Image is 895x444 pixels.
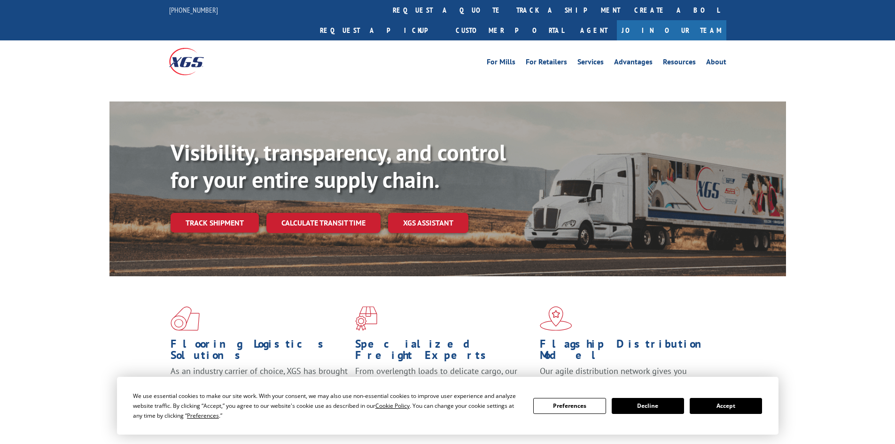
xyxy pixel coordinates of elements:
div: We use essential cookies to make our site work. With your consent, we may also use non-essential ... [133,391,522,421]
a: About [706,58,726,69]
img: xgs-icon-total-supply-chain-intelligence-red [171,306,200,331]
button: Accept [690,398,762,414]
img: xgs-icon-focused-on-flooring-red [355,306,377,331]
a: XGS ASSISTANT [388,213,468,233]
img: xgs-icon-flagship-distribution-model-red [540,306,572,331]
span: Our agile distribution network gives you nationwide inventory management on demand. [540,366,713,388]
a: Services [577,58,604,69]
a: For Mills [487,58,515,69]
div: Cookie Consent Prompt [117,377,778,435]
a: Advantages [614,58,653,69]
span: Preferences [187,412,219,420]
h1: Flooring Logistics Solutions [171,338,348,366]
a: Join Our Team [617,20,726,40]
b: Visibility, transparency, and control for your entire supply chain. [171,138,506,194]
h1: Flagship Distribution Model [540,338,717,366]
span: As an industry carrier of choice, XGS has brought innovation and dedication to flooring logistics... [171,366,348,399]
p: From overlength loads to delicate cargo, our experienced staff knows the best way to move your fr... [355,366,533,407]
button: Decline [612,398,684,414]
a: Calculate transit time [266,213,381,233]
a: Track shipment [171,213,259,233]
h1: Specialized Freight Experts [355,338,533,366]
a: For Retailers [526,58,567,69]
a: Agent [571,20,617,40]
span: Cookie Policy [375,402,410,410]
a: Request a pickup [313,20,449,40]
a: [PHONE_NUMBER] [169,5,218,15]
a: Resources [663,58,696,69]
button: Preferences [533,398,606,414]
a: Customer Portal [449,20,571,40]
